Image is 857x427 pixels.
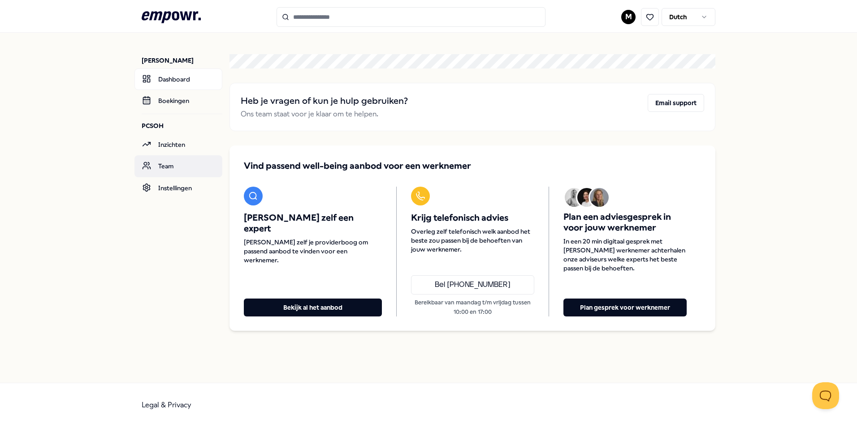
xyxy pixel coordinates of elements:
span: In een 20 min digitaal gesprek met [PERSON_NAME] werknemer achterhalen onze adviseurs welke exper... [563,237,687,273]
a: Inzichten [134,134,222,155]
span: Krijg telefonisch advies [411,213,534,223]
img: Avatar [590,188,609,207]
iframe: Help Scout Beacon - Open [812,382,839,409]
a: Dashboard [134,68,222,90]
button: M [621,10,636,24]
p: PCSOH [142,121,222,130]
input: Search for products, categories or subcategories [277,7,545,27]
a: Instellingen [134,177,222,199]
button: Email support [648,94,704,112]
span: Vind passend well-being aanbod voor een werknemer [244,160,471,172]
button: Plan gesprek voor werknemer [563,299,687,316]
span: [PERSON_NAME] zelf een expert [244,213,382,234]
img: Avatar [565,188,584,207]
a: Team [134,155,222,177]
a: Bel [PHONE_NUMBER] [411,275,534,295]
button: Bekijk al het aanbod [244,299,382,316]
p: Ons team staat voor je klaar om te helpen. [241,108,408,120]
a: Boekingen [134,90,222,111]
span: Overleg zelf telefonisch welk aanbod het beste zou passen bij de behoeften van jouw werknemer. [411,227,534,254]
span: Plan een adviesgesprek in voor jouw werknemer [563,212,687,233]
img: Avatar [577,188,596,207]
a: Email support [648,94,704,120]
span: [PERSON_NAME] zelf je providerboog om passend aanbod te vinden voor een werknemer. [244,238,382,265]
p: Bereikbaar van maandag t/m vrijdag tussen 10:00 en 17:00 [411,298,534,316]
p: [PERSON_NAME] [142,56,222,65]
h2: Heb je vragen of kun je hulp gebruiken? [241,94,408,108]
a: Legal & Privacy [142,401,191,409]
